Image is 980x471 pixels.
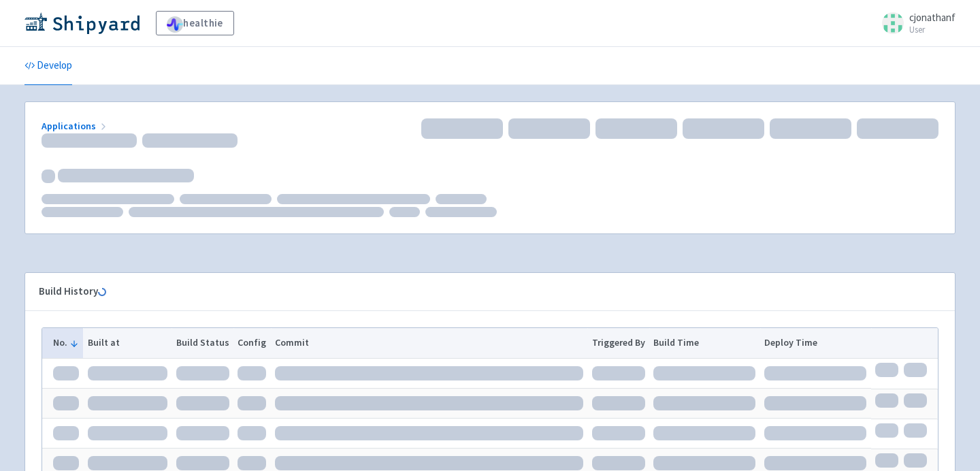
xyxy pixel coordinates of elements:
[24,47,72,85] a: Develop
[760,328,871,358] th: Deploy Time
[42,120,109,132] a: Applications
[271,328,588,358] th: Commit
[909,11,955,24] span: cjonathanf
[39,284,919,299] div: Build History
[909,25,955,34] small: User
[233,328,271,358] th: Config
[83,328,171,358] th: Built at
[156,11,234,35] a: healthie
[24,12,140,34] img: Shipyard logo
[587,328,649,358] th: Triggered By
[53,336,79,350] button: No.
[649,328,760,358] th: Build Time
[171,328,233,358] th: Build Status
[874,12,955,34] a: cjonathanf User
